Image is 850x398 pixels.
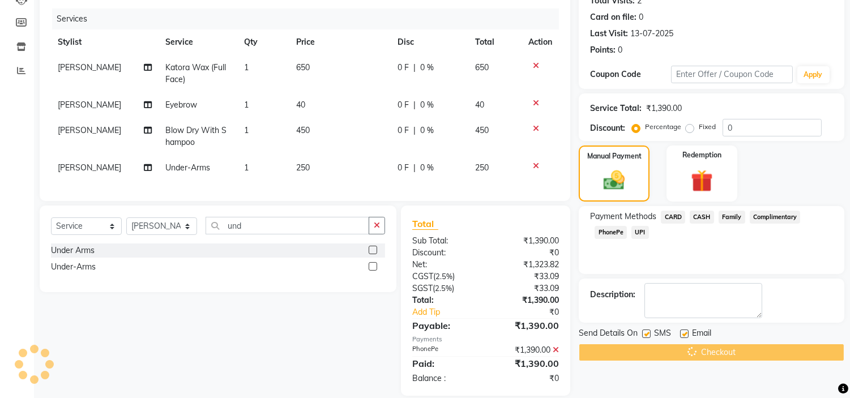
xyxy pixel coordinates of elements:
span: | [413,62,416,74]
div: Under-Arms [51,261,96,273]
span: [PERSON_NAME] [58,162,121,173]
span: 0 F [398,162,409,174]
span: [PERSON_NAME] [58,62,121,72]
div: Paid: [404,357,486,370]
span: 0 F [398,62,409,74]
div: Discount: [590,122,625,134]
div: ₹1,390.00 [486,235,568,247]
div: ₹1,390.00 [486,357,568,370]
div: Net: [404,259,486,271]
div: Payable: [404,319,486,332]
div: ₹1,390.00 [486,294,568,306]
span: CARD [661,211,685,224]
img: _gift.svg [684,167,720,195]
label: Fixed [699,122,716,132]
span: 2.5% [435,284,452,293]
span: 250 [476,162,489,173]
a: Add Tip [404,306,499,318]
th: Disc [391,29,468,55]
span: 450 [296,125,310,135]
span: SMS [654,327,671,341]
span: 1 [244,162,249,173]
div: 0 [618,44,622,56]
span: Under-Arms [166,162,211,173]
label: Manual Payment [587,151,642,161]
span: SGST [412,283,433,293]
span: 2.5% [435,272,452,281]
div: Payments [412,335,559,344]
th: Total [469,29,522,55]
span: Family [719,211,745,224]
span: Eyebrow [166,100,198,110]
span: CGST [412,271,433,281]
span: 0 F [398,99,409,111]
th: Service [159,29,238,55]
th: Qty [237,29,289,55]
div: Points: [590,44,616,56]
div: ₹1,390.00 [646,102,682,114]
div: ( ) [404,283,486,294]
span: | [413,125,416,136]
div: Services [52,8,567,29]
div: 13-07-2025 [630,28,673,40]
div: Discount: [404,247,486,259]
span: 0 % [420,125,434,136]
span: Katora Wax (Full Face) [166,62,227,84]
span: CASH [690,211,714,224]
div: ₹0 [499,306,568,318]
span: 0 % [420,99,434,111]
div: ₹33.09 [486,271,568,283]
div: PhonePe [404,344,486,356]
span: 1 [244,100,249,110]
div: Coupon Code [590,69,671,80]
span: Total [412,218,438,230]
button: Apply [797,66,830,83]
span: 650 [296,62,310,72]
input: Enter Offer / Coupon Code [671,66,792,83]
span: 40 [296,100,305,110]
div: ( ) [404,271,486,283]
span: 0 % [420,62,434,74]
div: ₹1,390.00 [486,319,568,332]
th: Action [522,29,559,55]
span: 1 [244,62,249,72]
img: _cash.svg [597,168,631,192]
span: Email [692,327,711,341]
label: Percentage [645,122,681,132]
span: [PERSON_NAME] [58,125,121,135]
div: 0 [639,11,643,23]
div: Description: [590,289,635,301]
span: PhonePe [595,226,627,239]
div: ₹0 [486,373,568,384]
div: Card on file: [590,11,637,23]
span: [PERSON_NAME] [58,100,121,110]
span: 0 % [420,162,434,174]
div: Total: [404,294,486,306]
span: 650 [476,62,489,72]
div: Last Visit: [590,28,628,40]
div: Balance : [404,373,486,384]
span: Blow Dry With Shampoo [166,125,227,147]
span: 250 [296,162,310,173]
th: Price [289,29,391,55]
div: ₹1,323.82 [486,259,568,271]
th: Stylist [51,29,159,55]
span: Send Details On [579,327,638,341]
span: 450 [476,125,489,135]
div: ₹1,390.00 [486,344,568,356]
div: Service Total: [590,102,642,114]
span: 40 [476,100,485,110]
label: Redemption [682,150,721,160]
span: | [413,99,416,111]
span: Complimentary [750,211,801,224]
span: Payment Methods [590,211,656,222]
input: Search or Scan [206,217,369,234]
span: 1 [244,125,249,135]
span: UPI [631,226,649,239]
div: Sub Total: [404,235,486,247]
div: Under Arms [51,245,95,256]
div: ₹0 [486,247,568,259]
span: | [413,162,416,174]
span: 0 F [398,125,409,136]
div: ₹33.09 [486,283,568,294]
